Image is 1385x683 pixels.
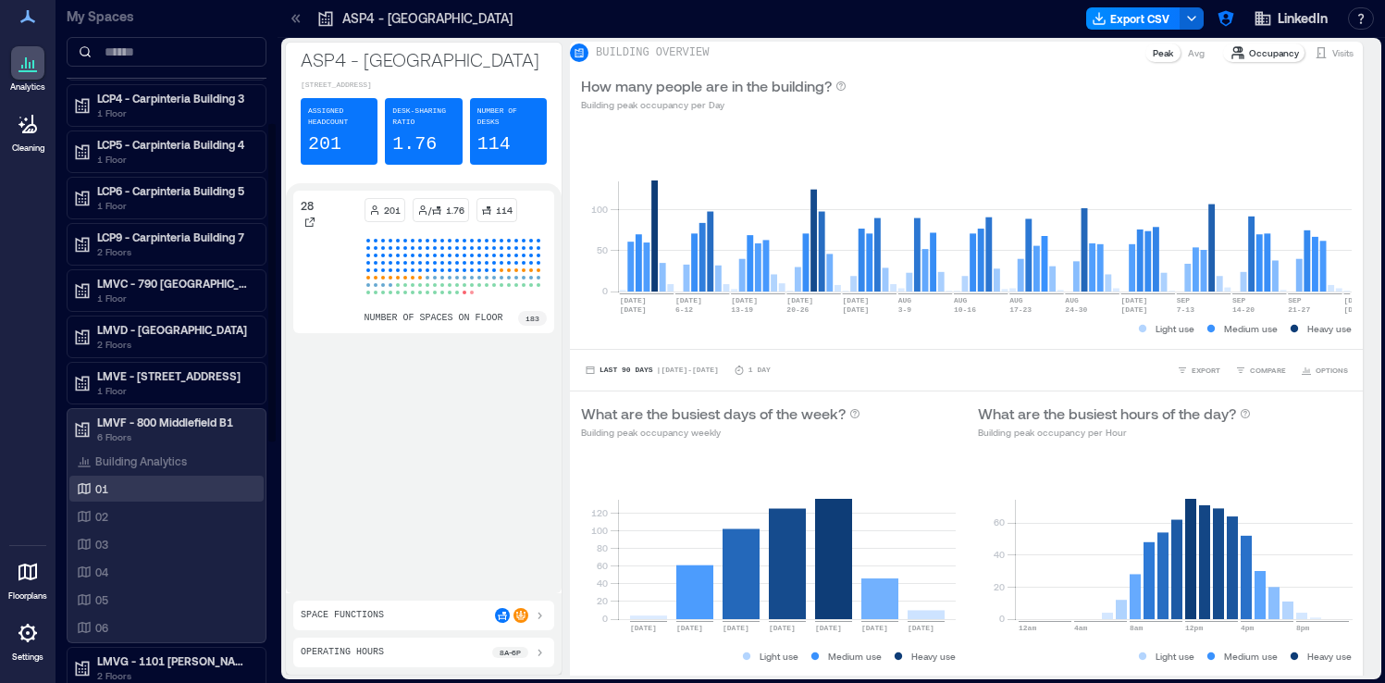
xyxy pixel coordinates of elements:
[620,305,647,314] text: [DATE]
[95,509,108,524] p: 02
[1296,624,1310,632] text: 8pm
[954,296,968,304] text: AUG
[496,203,513,217] p: 114
[1316,365,1348,376] span: OPTIONS
[97,383,253,398] p: 1 Floor
[95,592,108,607] p: 05
[8,590,47,602] p: Floorplans
[786,296,813,304] text: [DATE]
[477,131,511,157] p: 114
[365,311,503,326] p: number of spaces on floor
[1065,296,1079,304] text: AUG
[993,516,1004,528] tspan: 60
[861,624,888,632] text: [DATE]
[1086,7,1181,30] button: Export CSV
[1250,365,1286,376] span: COMPARE
[1231,361,1290,379] button: COMPARE
[97,415,253,429] p: LMVF - 800 Middlefield B1
[12,143,44,154] p: Cleaning
[1156,649,1194,664] p: Light use
[675,296,702,304] text: [DATE]
[1224,321,1278,336] p: Medium use
[1173,361,1224,379] button: EXPORT
[392,106,454,128] p: Desk-sharing ratio
[1065,305,1087,314] text: 24-30
[998,613,1004,624] tspan: 0
[428,203,431,217] p: /
[1156,321,1194,336] p: Light use
[1288,296,1302,304] text: SEP
[97,106,253,120] p: 1 Floor
[675,305,693,314] text: 6-12
[1307,649,1352,664] p: Heavy use
[10,81,45,93] p: Analytics
[477,106,539,128] p: Number of Desks
[301,645,384,660] p: Operating Hours
[828,649,882,664] p: Medium use
[97,230,253,244] p: LCP9 - Carpinteria Building 7
[731,305,753,314] text: 13-19
[301,198,314,213] p: 28
[769,624,796,632] text: [DATE]
[97,137,253,152] p: LCP5 - Carpinteria Building 4
[581,97,847,112] p: Building peak occupancy per Day
[97,152,253,167] p: 1 Floor
[843,305,870,314] text: [DATE]
[392,131,437,157] p: 1.76
[97,198,253,213] p: 1 Floor
[1019,624,1036,632] text: 12am
[978,425,1251,440] p: Building peak occupancy per Hour
[6,611,50,668] a: Settings
[597,595,608,606] tspan: 20
[5,41,51,98] a: Analytics
[993,549,1004,560] tspan: 40
[301,608,384,623] p: Space Functions
[581,403,846,425] p: What are the busiest days of the week?
[384,203,401,217] p: 201
[581,425,860,440] p: Building peak occupancy weekly
[620,296,647,304] text: [DATE]
[1288,305,1310,314] text: 21-27
[1224,649,1278,664] p: Medium use
[5,102,51,159] a: Cleaning
[1153,45,1173,60] p: Peak
[97,91,253,106] p: LCP4 - Carpinteria Building 3
[597,542,608,553] tspan: 80
[301,46,547,72] p: ASP4 - [GEOGRAPHIC_DATA]
[1130,624,1144,632] text: 8am
[1232,305,1255,314] text: 14-20
[1009,305,1032,314] text: 17-23
[1121,305,1148,314] text: [DATE]
[12,652,43,663] p: Settings
[97,291,253,305] p: 1 Floor
[591,507,608,518] tspan: 120
[446,203,464,217] p: 1.76
[908,624,934,632] text: [DATE]
[95,481,108,496] p: 01
[500,647,521,658] p: 8a - 6p
[1332,45,1354,60] p: Visits
[597,560,608,571] tspan: 60
[1188,45,1205,60] p: Avg
[581,75,832,97] p: How many people are in the building?
[95,620,108,635] p: 06
[97,183,253,198] p: LCP6 - Carpinteria Building 5
[1232,296,1246,304] text: SEP
[97,368,253,383] p: LMVE - [STREET_ADDRESS]
[1192,365,1220,376] span: EXPORT
[597,244,608,255] tspan: 50
[67,7,266,26] p: My Spaces
[308,131,341,157] p: 201
[723,624,749,632] text: [DATE]
[591,525,608,536] tspan: 100
[1297,361,1352,379] button: OPTIONS
[591,204,608,215] tspan: 100
[898,305,912,314] text: 3-9
[1343,305,1370,314] text: [DATE]
[602,285,608,296] tspan: 0
[1249,45,1299,60] p: Occupancy
[95,537,108,552] p: 03
[1121,296,1148,304] text: [DATE]
[97,276,253,291] p: LMVC - 790 [GEOGRAPHIC_DATA] B2
[1278,9,1328,28] span: LinkedIn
